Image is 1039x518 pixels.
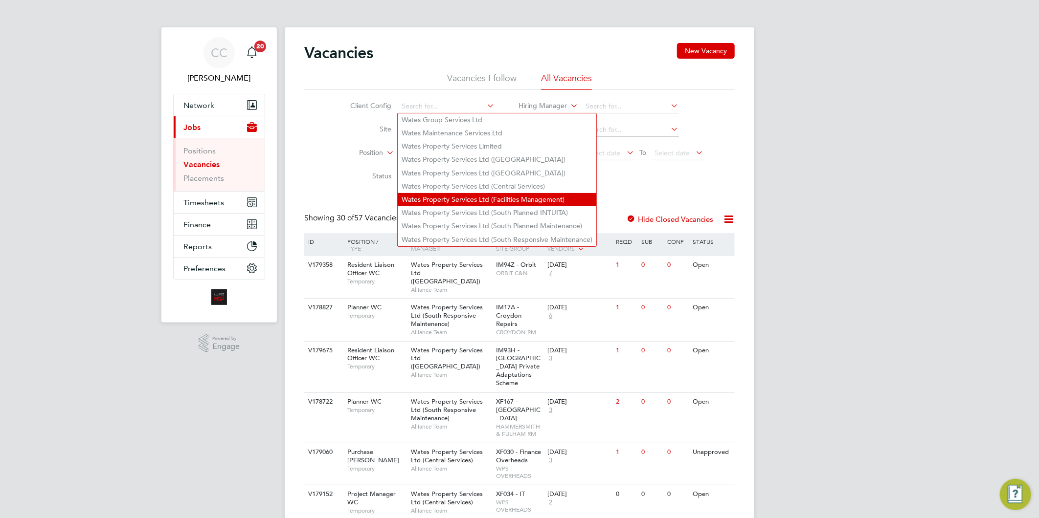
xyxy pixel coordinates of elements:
div: 1 [613,342,639,360]
span: IM17A - Croydon Repairs [497,303,522,328]
li: Wates Property Services Ltd (South Planned Maintenance) [398,219,596,233]
div: V179675 [306,342,340,360]
div: ID [306,233,340,250]
button: Network [174,94,265,116]
span: Wates Property Services Ltd (South Responsive Maintenance) [411,303,483,328]
div: 0 [665,256,690,274]
li: Wates Group Services Ltd [398,113,596,127]
div: 0 [639,393,665,411]
span: 7 [547,269,554,278]
button: Engage Resource Center [1000,479,1031,510]
a: Vacancies [183,160,220,169]
h2: Vacancies [304,43,373,63]
div: V178722 [306,393,340,411]
span: Purchase [PERSON_NAME] [347,448,399,464]
span: To [637,146,650,159]
span: Preferences [183,264,226,273]
input: Search for... [583,123,679,137]
li: Wates Property Services Ltd ([GEOGRAPHIC_DATA]) [398,167,596,180]
span: XF034 - IT [497,490,525,498]
span: Alliance Team [411,371,492,379]
span: Alliance Team [411,328,492,336]
a: 20 [242,37,262,68]
a: Go to home page [173,289,265,305]
li: Wates Property Services Ltd (Central Services) [398,180,596,193]
span: Select date [586,149,621,157]
span: Resident Liaison Officer WC [347,346,394,363]
span: Alliance Team [411,465,492,473]
span: ORBIT C&N [497,269,543,277]
button: Timesheets [174,192,265,213]
div: V178827 [306,299,340,317]
div: Jobs [174,138,265,191]
span: IM93H - [GEOGRAPHIC_DATA] Private Adaptations Scheme [497,346,541,388]
div: 0 [665,299,690,317]
span: 30 of [337,213,354,223]
li: All Vacancies [541,72,592,90]
div: Open [691,485,733,503]
label: Site [336,125,392,133]
label: Status [336,172,392,180]
li: Wates Maintenance Services Ltd [398,127,596,140]
span: 3 [547,456,554,465]
span: Temporary [347,406,406,414]
div: Conf [665,233,690,250]
div: Position / [340,233,408,257]
div: Open [691,299,733,317]
span: Resident Liaison Officer WC [347,260,394,277]
div: Status [691,233,733,250]
span: Wates Property Services Ltd (South Responsive Maintenance) [411,397,483,422]
li: Wates Property Services Ltd (South Responsive Maintenance) [398,233,596,246]
div: 1 [613,443,639,461]
div: Unapproved [691,443,733,461]
span: Temporary [347,363,406,370]
nav: Main navigation [161,27,277,323]
div: [DATE] [547,490,611,498]
span: Finance [183,220,211,229]
div: [DATE] [547,448,611,456]
span: Claire Compton [173,72,265,84]
input: Search for... [399,100,495,113]
span: Wates Property Services Ltd ([GEOGRAPHIC_DATA]) [411,346,483,371]
div: Sub [639,233,665,250]
span: Vendors [547,244,575,252]
span: Engage [212,343,240,351]
div: 0 [639,342,665,360]
span: 2 [547,498,554,507]
span: Reports [183,242,212,251]
button: Jobs [174,116,265,138]
li: Wates Property Services Ltd ([GEOGRAPHIC_DATA]) [398,153,596,166]
div: Reqd [613,233,639,250]
img: alliancemsp-logo-retina.png [211,289,227,305]
span: Temporary [347,278,406,285]
span: 3 [547,354,554,363]
div: 0 [665,443,690,461]
span: 6 [547,312,554,320]
button: Finance [174,214,265,235]
span: CC [211,46,227,59]
label: Position [327,148,384,158]
div: [DATE] [547,346,611,355]
span: Wates Property Services Ltd (Central Services) [411,490,483,506]
span: Project Manager WC [347,490,396,506]
li: Wates Property Services Ltd (South Planned INTUITA) [398,206,596,219]
div: 0 [665,342,690,360]
span: Timesheets [183,198,224,207]
span: Planner WC [347,397,382,406]
div: V179060 [306,443,340,461]
div: [DATE] [547,398,611,406]
input: Search for... [583,100,679,113]
div: 0 [639,443,665,461]
span: Powered by [212,334,240,343]
li: Wates Property Services Ltd (Facilities Management) [398,193,596,206]
button: Reports [174,236,265,257]
span: Temporary [347,465,406,473]
div: 0 [613,485,639,503]
div: V179152 [306,485,340,503]
span: Alliance Team [411,423,492,431]
span: Alliance Team [411,507,492,515]
div: 0 [639,299,665,317]
div: 1 [613,299,639,317]
button: Preferences [174,258,265,279]
span: WPS OVERHEADS [497,465,543,480]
